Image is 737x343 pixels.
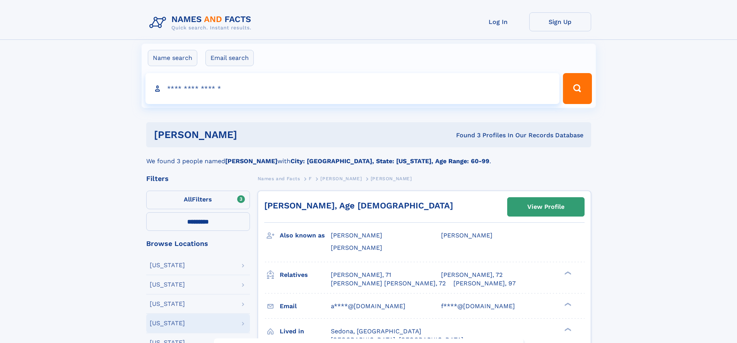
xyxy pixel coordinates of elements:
label: Email search [205,50,254,66]
div: Found 3 Profiles In Our Records Database [347,131,583,140]
label: Filters [146,191,250,209]
b: City: [GEOGRAPHIC_DATA], State: [US_STATE], Age Range: 60-99 [291,157,489,165]
a: View Profile [508,198,584,216]
input: search input [145,73,560,104]
div: [US_STATE] [150,301,185,307]
div: Filters [146,175,250,182]
span: Sedona, [GEOGRAPHIC_DATA] [331,328,421,335]
a: [PERSON_NAME], 71 [331,271,391,279]
span: [PERSON_NAME] [371,176,412,181]
span: [PERSON_NAME] [331,244,382,251]
span: [PERSON_NAME] [331,232,382,239]
h3: Also known as [280,229,331,242]
div: View Profile [527,198,564,216]
a: [PERSON_NAME] [PERSON_NAME], 72 [331,279,446,288]
h3: Email [280,300,331,313]
span: All [184,196,192,203]
div: ❯ [563,327,572,332]
div: ❯ [563,270,572,275]
a: [PERSON_NAME], 97 [453,279,516,288]
span: F [309,176,312,181]
div: ❯ [563,302,572,307]
a: [PERSON_NAME] [320,174,362,183]
div: [US_STATE] [150,320,185,326]
h3: Relatives [280,268,331,282]
a: Names and Facts [258,174,300,183]
a: Sign Up [529,12,591,31]
h1: [PERSON_NAME] [154,130,347,140]
b: [PERSON_NAME] [225,157,277,165]
button: Search Button [563,73,592,104]
label: Name search [148,50,197,66]
div: [US_STATE] [150,282,185,288]
a: [PERSON_NAME], 72 [441,271,503,279]
a: [PERSON_NAME], Age [DEMOGRAPHIC_DATA] [264,201,453,210]
img: Logo Names and Facts [146,12,258,33]
span: [PERSON_NAME] [441,232,492,239]
a: Log In [467,12,529,31]
div: [US_STATE] [150,262,185,268]
h3: Lived in [280,325,331,338]
a: F [309,174,312,183]
div: We found 3 people named with . [146,147,591,166]
div: Browse Locations [146,240,250,247]
span: [PERSON_NAME] [320,176,362,181]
